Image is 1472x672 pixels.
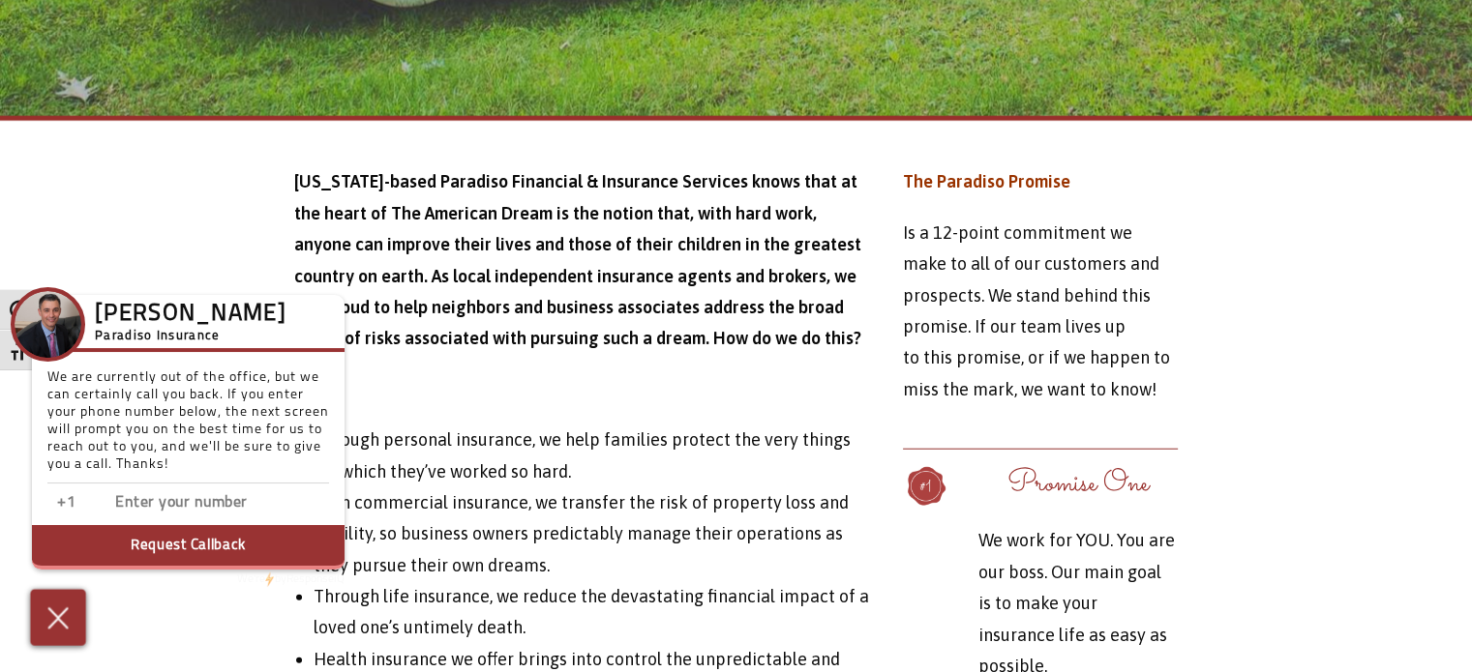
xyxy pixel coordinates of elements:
[32,525,345,570] button: Request Callback
[43,600,75,634] img: Cross icon
[237,573,286,585] span: We're by
[95,307,286,324] h3: [PERSON_NAME]
[265,571,274,587] img: Powered by icon
[57,489,251,517] input: Enter country code
[115,489,309,517] input: Enter phone number
[294,171,861,348] strong: [US_STATE]-based Paradiso Financial & Insurance Services knows that at the heart of The American ...
[314,424,873,487] li: Through personal insurance, we help families protect the very things for which they’ve worked so ...
[15,291,81,358] img: Company Icon
[314,581,873,644] li: Through life insurance, we reduce the devastating financial impact of a loved one’s untimely death.
[903,218,1178,405] p: Is a 12-point commitment we make to all of our customers and prospects. We stand behind this prom...
[903,463,950,511] img: promisenumbers-12
[314,487,873,581] li: With commercial insurance, we transfer the risk of property loss and liability, so business owner...
[903,171,1070,191] span: The Paradiso Promise
[95,326,286,347] h5: Paradiso Insurance
[47,369,329,483] p: We are currently out of the office, but we can certainly call you back. If you enter your phone n...
[978,463,1178,507] h3: Promise One
[237,573,345,585] a: We'rePowered by iconbyResponseiQ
